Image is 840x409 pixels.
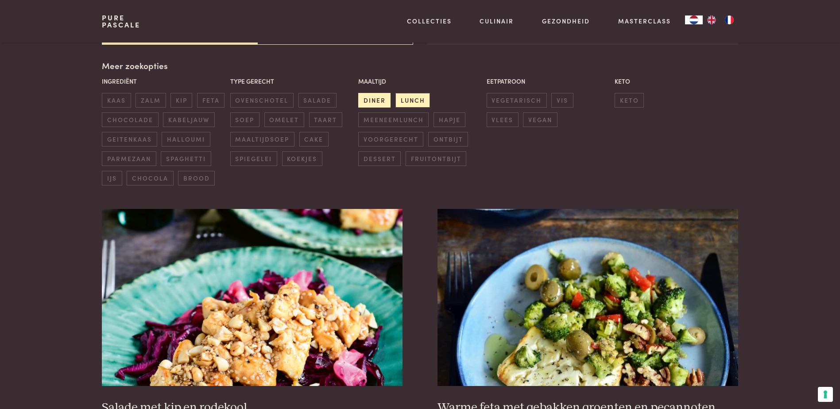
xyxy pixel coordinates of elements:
[618,16,671,26] a: Masterclass
[230,93,294,108] span: ovenschotel
[230,112,259,127] span: soep
[230,77,354,86] p: Type gerecht
[487,77,610,86] p: Eetpatroon
[161,151,211,166] span: spaghetti
[487,112,519,127] span: vlees
[178,171,215,185] span: brood
[437,209,738,386] img: Warme feta met gebakken groenten en pecannoten (keto)
[358,93,391,108] span: diner
[102,77,225,86] p: Ingrediënt
[298,93,337,108] span: salade
[163,112,214,127] span: kabeljauw
[135,93,166,108] span: zalm
[309,112,342,127] span: taart
[162,132,210,147] span: halloumi
[358,132,423,147] span: voorgerecht
[428,132,468,147] span: ontbijt
[542,16,590,26] a: Gezondheid
[102,112,158,127] span: chocolade
[102,171,122,185] span: ijs
[720,15,738,24] a: FR
[703,15,738,24] ul: Language list
[197,93,225,108] span: feta
[818,387,833,402] button: Uw voorkeuren voor toestemming voor trackingtechnologieën
[395,93,430,108] span: lunch
[264,112,304,127] span: omelet
[615,77,738,86] p: Keto
[102,209,402,386] img: Salade met kip en rodekool
[170,93,192,108] span: kip
[102,132,157,147] span: geitenkaas
[703,15,720,24] a: EN
[358,77,482,86] p: Maaltijd
[102,14,140,28] a: PurePascale
[102,93,131,108] span: kaas
[685,15,738,24] aside: Language selected: Nederlands
[230,132,294,147] span: maaltijdsoep
[685,15,703,24] a: NL
[685,15,703,24] div: Language
[127,171,173,185] span: chocola
[551,93,573,108] span: vis
[434,112,465,127] span: hapje
[358,151,401,166] span: dessert
[102,151,156,166] span: parmezaan
[282,151,322,166] span: koekjes
[523,112,557,127] span: vegan
[299,132,329,147] span: cake
[406,151,466,166] span: fruitontbijt
[487,93,547,108] span: vegetarisch
[358,112,429,127] span: meeneemlunch
[230,151,277,166] span: spiegelei
[480,16,514,26] a: Culinair
[407,16,452,26] a: Collecties
[615,93,644,108] span: keto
